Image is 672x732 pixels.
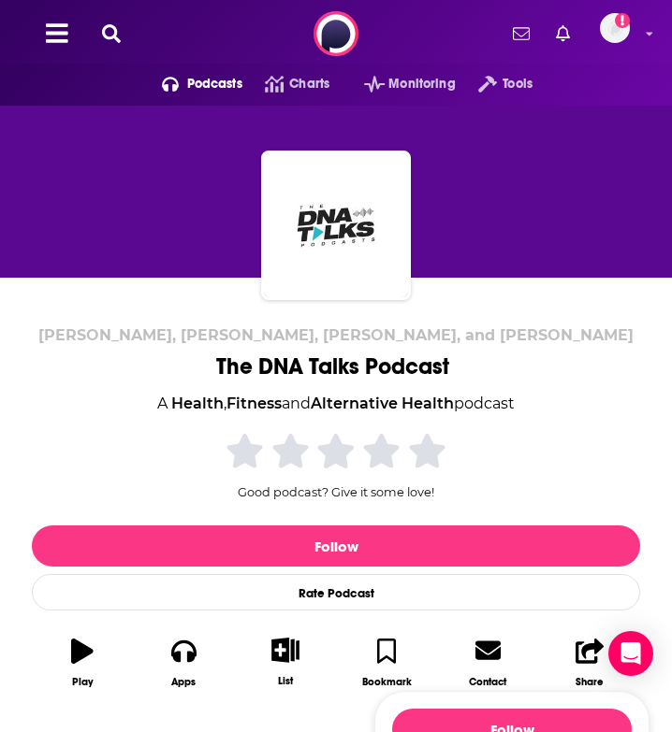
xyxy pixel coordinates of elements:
button: Share [539,625,640,699]
span: Logged in as jillgoldstein [600,13,630,43]
span: Monitoring [388,71,455,97]
a: Fitness [226,395,282,412]
span: , [224,395,226,412]
a: Contact [437,625,538,699]
svg: Add a profile image [615,13,630,28]
button: List [235,625,336,698]
div: Open Intercom Messenger [608,631,653,676]
div: Share [576,676,604,688]
span: and [282,395,311,412]
a: Charts [242,69,329,99]
a: Show notifications dropdown [548,18,577,50]
button: open menu [342,69,456,99]
span: Charts [289,71,329,97]
div: A podcast [157,392,515,416]
img: User Profile [600,13,630,43]
div: Apps [171,676,196,688]
button: Apps [133,625,234,699]
button: open menu [139,69,242,99]
button: open menu [456,69,533,99]
span: Good podcast? Give it some love! [238,485,434,499]
a: Alternative Health [311,395,454,412]
span: Tools [503,71,533,97]
div: List [278,675,293,687]
img: Podchaser - Follow, Share and Rate Podcasts [314,11,358,56]
div: Play [72,676,94,688]
a: Logged in as jillgoldstein [600,13,641,54]
div: Contact [469,675,506,688]
a: Show notifications dropdown [505,18,537,50]
span: Podcasts [187,71,242,97]
div: Rate Podcast [32,574,640,610]
button: Bookmark [336,625,437,699]
div: Bookmark [362,676,412,688]
a: Health [171,395,224,412]
button: Play [32,625,133,699]
button: Follow [32,525,640,567]
img: The DNA Talks Podcast [264,153,408,297]
div: Good podcast? Give it some love! [196,430,476,499]
span: [PERSON_NAME], [PERSON_NAME], [PERSON_NAME], and [PERSON_NAME] [38,326,634,344]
